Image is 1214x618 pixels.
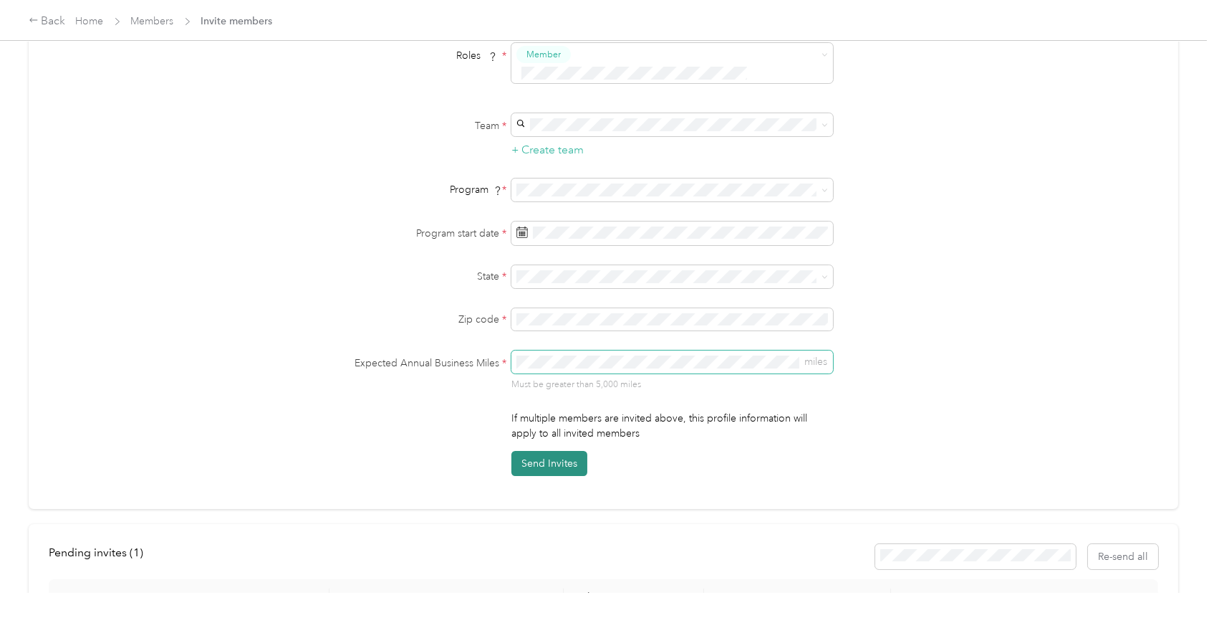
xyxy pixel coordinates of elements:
[328,226,507,241] label: Program start date
[328,118,507,133] label: Team
[451,44,502,67] span: Roles
[328,356,507,371] label: Expected Annual Business Miles
[328,312,507,327] label: Zip code
[511,411,833,441] p: If multiple members are invited above, this profile information will apply to all invited members
[526,48,561,61] span: Member
[511,141,584,159] button: + Create team
[704,579,891,615] th: Program
[511,379,833,391] p: Must be greater than 5,000 miles
[516,46,571,64] button: Member
[804,356,827,368] span: miles
[328,182,507,197] div: Program
[130,546,143,559] span: ( 1 )
[131,15,174,27] a: Members
[875,544,1159,569] div: Resend all invitations
[329,579,564,615] th: Team Name
[49,544,1158,569] div: info-bar
[201,14,273,29] span: Invite members
[49,544,153,569] div: left-menu
[76,15,104,27] a: Home
[29,13,66,30] div: Back
[564,579,704,615] th: Roles
[1134,538,1214,618] iframe: Everlance-gr Chat Button Frame
[49,546,143,559] span: Pending invites
[511,451,587,476] button: Send Invites
[1088,544,1158,569] button: Re-send all
[49,579,329,615] th: Name
[328,269,507,284] label: State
